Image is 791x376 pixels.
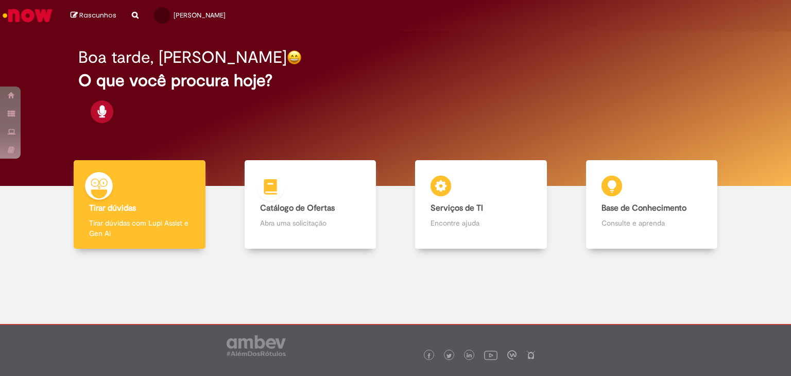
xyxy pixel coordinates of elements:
p: Abra uma solicitação [260,218,361,228]
h2: O que você procura hoje? [78,72,713,90]
p: Consulte e aprenda [601,218,702,228]
a: Catálogo de Ofertas Abra uma solicitação [225,160,396,249]
span: Rascunhos [79,10,116,20]
img: logo_footer_facebook.png [426,353,432,358]
b: Base de Conhecimento [601,203,686,213]
b: Catálogo de Ofertas [260,203,335,213]
b: Serviços de TI [431,203,483,213]
img: ServiceNow [1,5,54,26]
img: logo_footer_twitter.png [446,353,452,358]
span: [PERSON_NAME] [174,11,226,20]
b: Tirar dúvidas [89,203,136,213]
a: Tirar dúvidas Tirar dúvidas com Lupi Assist e Gen Ai [54,160,225,249]
a: Serviços de TI Encontre ajuda [395,160,566,249]
img: logo_footer_ambev_rotulo_gray.png [227,335,286,356]
img: happy-face.png [287,50,302,65]
img: logo_footer_youtube.png [484,348,497,362]
a: Rascunhos [71,11,116,21]
h2: Boa tarde, [PERSON_NAME] [78,48,287,66]
img: logo_footer_workplace.png [507,350,517,360]
a: Base de Conhecimento Consulte e aprenda [566,160,737,249]
img: logo_footer_naosei.png [526,350,536,360]
p: Tirar dúvidas com Lupi Assist e Gen Ai [89,218,190,238]
p: Encontre ajuda [431,218,531,228]
img: logo_footer_linkedin.png [467,353,472,359]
